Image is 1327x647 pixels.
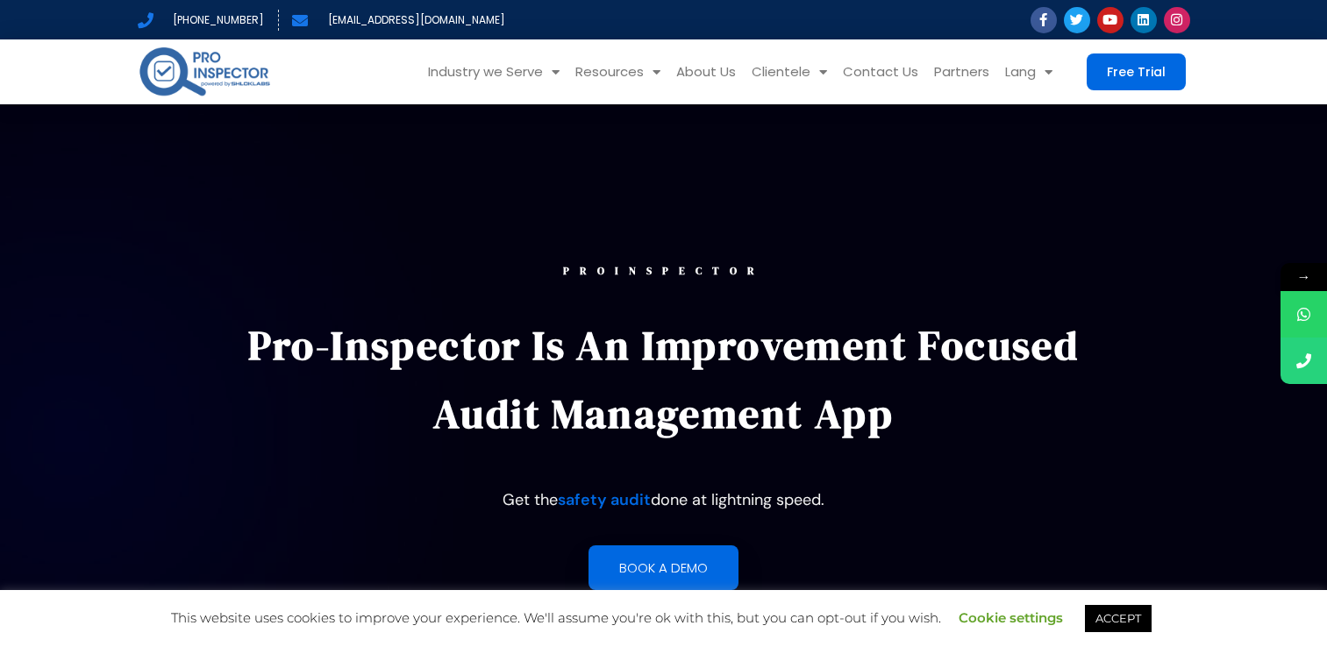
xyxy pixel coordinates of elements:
a: Industry we Serve [420,39,567,104]
a: Cookie settings [959,609,1063,626]
p: Get the done at lightning speed. [223,484,1105,515]
p: Pro-Inspector is an improvement focused audit management app [223,311,1105,448]
span: [EMAIL_ADDRESS][DOMAIN_NAME] [324,10,505,31]
span: Book a demo [619,561,708,574]
span: Free Trial [1107,66,1166,78]
a: safety audit [558,489,651,510]
a: Clientele [744,39,835,104]
img: pro-inspector-logo [138,44,272,99]
span: [PHONE_NUMBER] [168,10,264,31]
a: Resources [567,39,668,104]
span: This website uses cookies to improve your experience. We'll assume you're ok with this, but you c... [171,609,1156,626]
a: Book a demo [589,545,738,590]
a: [EMAIL_ADDRESS][DOMAIN_NAME] [292,10,505,31]
a: Lang [997,39,1060,104]
a: ACCEPT [1085,605,1152,632]
a: Contact Us [835,39,926,104]
a: About Us [668,39,744,104]
span: → [1281,263,1327,291]
a: Partners [926,39,997,104]
div: PROINSPECTOR [223,266,1105,276]
nav: Menu [299,39,1060,104]
a: Free Trial [1087,53,1186,90]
